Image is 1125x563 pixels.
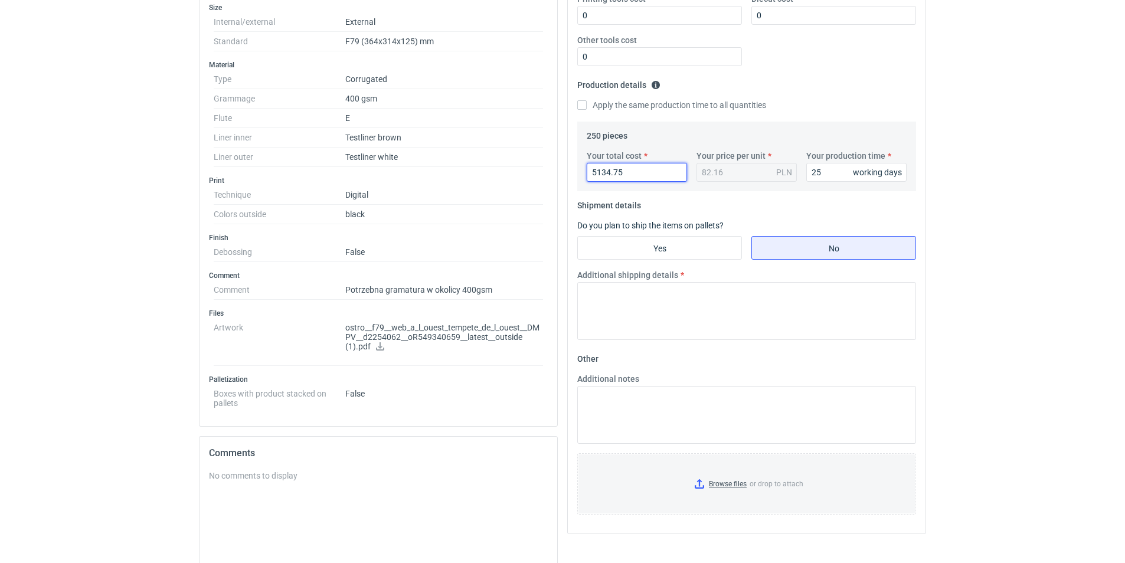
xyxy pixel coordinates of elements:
[209,176,548,185] h3: Print
[345,185,543,205] dd: Digital
[214,12,345,32] dt: Internal/external
[345,205,543,224] dd: black
[577,6,742,25] input: 0
[345,70,543,89] dd: Corrugated
[214,185,345,205] dt: Technique
[214,318,345,366] dt: Artwork
[209,375,548,384] h3: Palletization
[209,271,548,280] h3: Comment
[776,166,792,178] div: PLN
[577,373,639,385] label: Additional notes
[806,163,907,182] input: 0
[853,166,902,178] div: working days
[214,280,345,300] dt: Comment
[578,454,915,514] label: or drop to attach
[214,32,345,51] dt: Standard
[214,384,345,408] dt: Boxes with product stacked on pallets
[209,446,548,460] h2: Comments
[345,243,543,262] dd: False
[577,349,599,364] legend: Other
[345,128,543,148] dd: Testliner brown
[696,150,766,162] label: Your price per unit
[345,12,543,32] dd: External
[751,6,916,25] input: 0
[587,126,627,140] legend: 250 pieces
[577,47,742,66] input: 0
[577,99,766,111] label: Apply the same production time to all quantities
[345,32,543,51] dd: F79 (364x314x125) mm
[214,243,345,262] dt: Debossing
[577,196,641,210] legend: Shipment details
[345,89,543,109] dd: 400 gsm
[577,76,660,90] legend: Production details
[214,128,345,148] dt: Liner inner
[209,60,548,70] h3: Material
[587,150,642,162] label: Your total cost
[577,34,637,46] label: Other tools cost
[806,150,885,162] label: Your production time
[577,269,678,281] label: Additional shipping details
[214,89,345,109] dt: Grammage
[209,3,548,12] h3: Size
[214,148,345,167] dt: Liner outer
[577,236,742,260] label: Yes
[209,470,548,482] div: No comments to display
[345,280,543,300] dd: Potrzebna gramatura w okolicy 400gsm
[577,221,724,230] label: Do you plan to ship the items on pallets?
[751,236,916,260] label: No
[345,148,543,167] dd: Testliner white
[209,309,548,318] h3: Files
[214,70,345,89] dt: Type
[587,163,687,182] input: 0
[345,323,543,352] p: ostro__f79__web_a_l_ouest_tempete_de_l_ouest__DMPV__d2254062__oR549340659__latest__outside (1).pdf
[214,109,345,128] dt: Flute
[209,233,548,243] h3: Finish
[345,109,543,128] dd: E
[214,205,345,224] dt: Colors outside
[345,384,543,408] dd: False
